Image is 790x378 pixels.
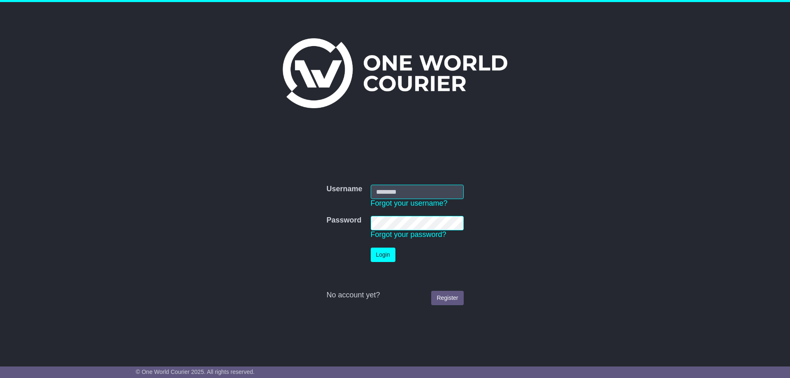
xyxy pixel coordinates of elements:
label: Password [326,216,361,225]
span: © One World Courier 2025. All rights reserved. [136,369,255,375]
img: One World [283,38,507,108]
button: Login [371,248,395,262]
div: No account yet? [326,291,463,300]
a: Forgot your password? [371,230,446,239]
a: Register [431,291,463,305]
label: Username [326,185,362,194]
a: Forgot your username? [371,199,448,207]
